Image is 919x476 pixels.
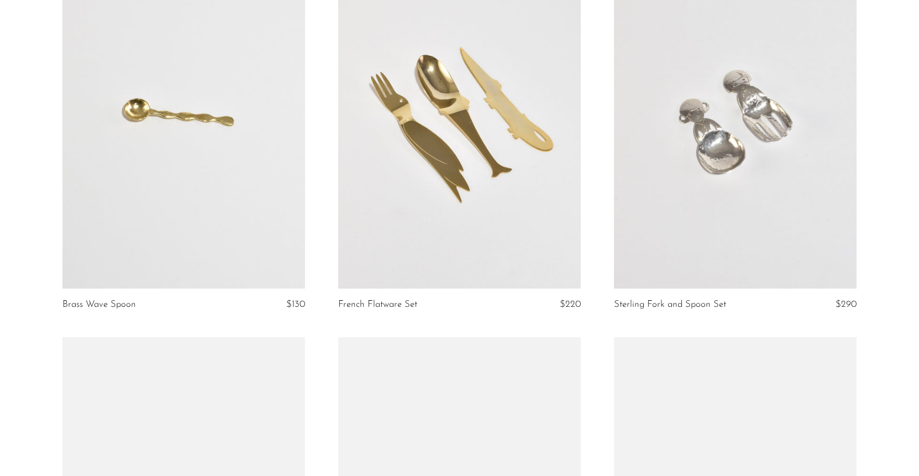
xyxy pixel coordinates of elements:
[286,300,305,309] span: $130
[614,300,726,310] a: Sterling Fork and Spoon Set
[836,300,857,309] span: $290
[560,300,581,309] span: $220
[338,300,417,310] a: French Flatware Set
[62,300,136,310] a: Brass Wave Spoon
